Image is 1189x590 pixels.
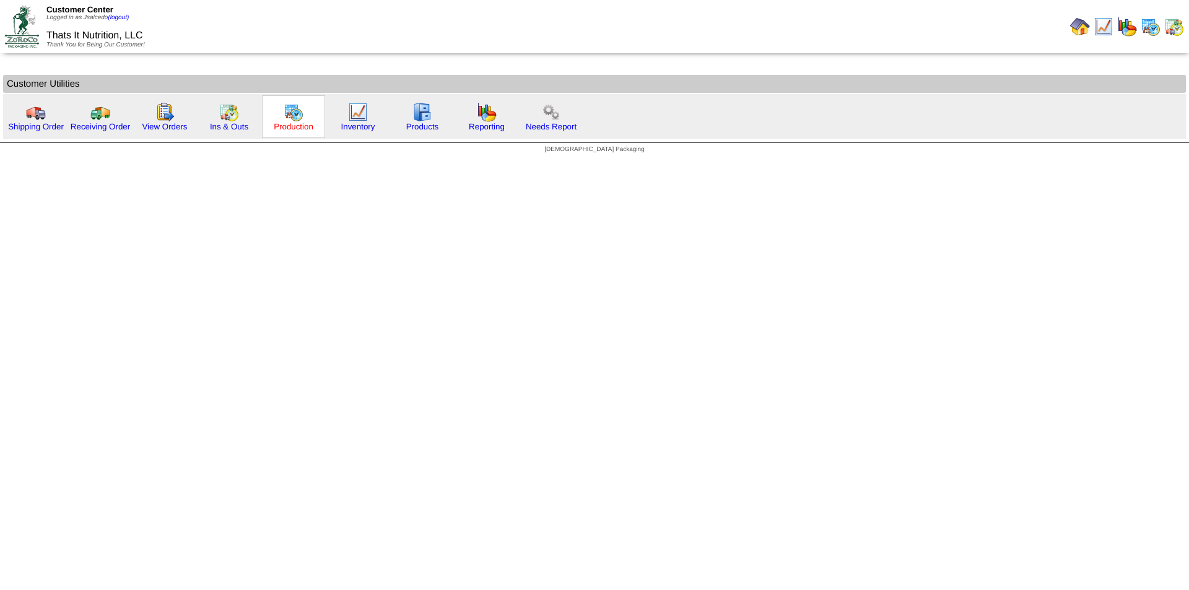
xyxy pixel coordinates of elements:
[219,102,239,122] img: calendarinout.gif
[46,14,129,21] span: Logged in as Jsalcedo
[46,30,143,41] span: Thats It Nutrition, LLC
[469,122,505,131] a: Reporting
[341,122,375,131] a: Inventory
[46,41,145,48] span: Thank You for Being Our Customer!
[406,122,439,131] a: Products
[541,102,561,122] img: workflow.png
[155,102,175,122] img: workorder.gif
[3,75,1186,93] td: Customer Utilities
[412,102,432,122] img: cabinet.gif
[274,122,313,131] a: Production
[1117,17,1137,37] img: graph.gif
[108,14,129,21] a: (logout)
[544,146,644,153] span: [DEMOGRAPHIC_DATA] Packaging
[90,102,110,122] img: truck2.gif
[1070,17,1090,37] img: home.gif
[477,102,497,122] img: graph.gif
[5,6,39,47] img: ZoRoCo_Logo(Green%26Foil)%20jpg.webp
[1164,17,1184,37] img: calendarinout.gif
[284,102,303,122] img: calendarprod.gif
[1141,17,1161,37] img: calendarprod.gif
[142,122,187,131] a: View Orders
[526,122,577,131] a: Needs Report
[26,102,46,122] img: truck.gif
[71,122,130,131] a: Receiving Order
[210,122,248,131] a: Ins & Outs
[8,122,64,131] a: Shipping Order
[1094,17,1113,37] img: line_graph.gif
[46,5,113,14] span: Customer Center
[348,102,368,122] img: line_graph.gif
